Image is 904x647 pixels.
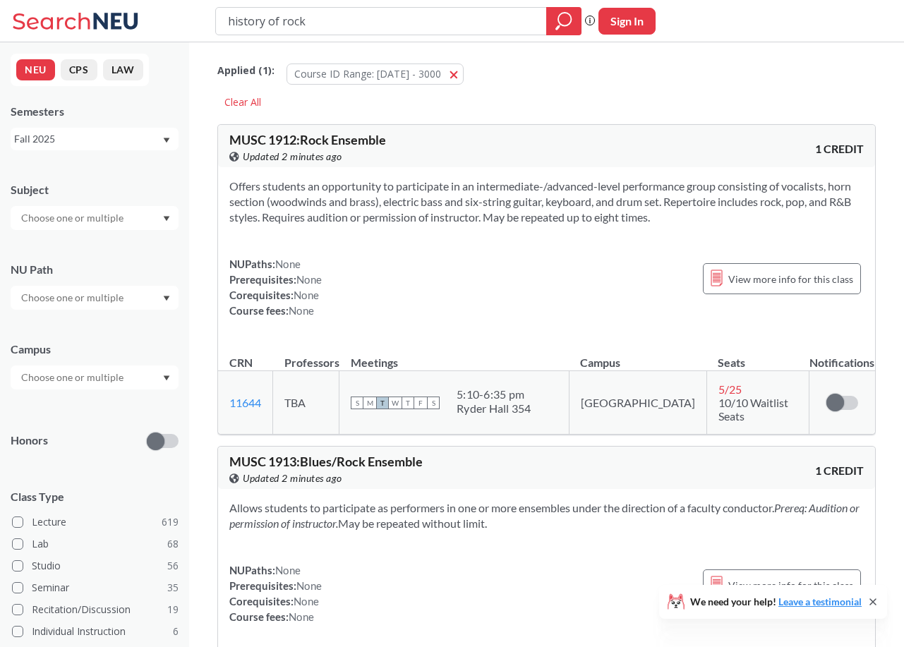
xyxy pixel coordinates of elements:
[229,355,253,370] div: CRN
[167,558,179,574] span: 56
[103,59,143,80] button: LAW
[289,304,314,317] span: None
[11,206,179,230] div: Dropdown arrow
[11,286,179,310] div: Dropdown arrow
[229,179,864,225] section: Offers students an opportunity to participate in an intermediate-/advanced-level performance grou...
[569,341,706,371] th: Campus
[427,397,440,409] span: S
[11,128,179,150] div: Fall 2025Dropdown arrow
[275,258,301,270] span: None
[12,579,179,597] label: Seminar
[12,535,179,553] label: Lab
[294,67,441,80] span: Course ID Range: [DATE] - 3000
[11,489,179,504] span: Class Type
[229,454,423,469] span: MUSC 1913 : Blues/Rock Ensemble
[243,149,342,164] span: Updated 2 minutes ago
[163,216,170,222] svg: Dropdown arrow
[11,262,179,277] div: NU Path
[229,500,864,531] section: Allows students to participate as performers in one or more ensembles under the direction of a fa...
[546,7,581,35] div: magnifying glass
[809,341,875,371] th: Notifications
[14,289,133,306] input: Choose one or multiple
[402,397,414,409] span: T
[728,270,853,288] span: View more info for this class
[227,9,536,33] input: Class, professor, course number, "phrase"
[414,397,427,409] span: F
[296,579,322,592] span: None
[163,138,170,143] svg: Dropdown arrow
[718,382,742,396] span: 5 / 25
[167,580,179,595] span: 35
[229,256,322,318] div: NUPaths: Prerequisites: Corequisites: Course fees:
[706,341,809,371] th: Seats
[690,597,862,607] span: We need your help!
[173,624,179,639] span: 6
[287,64,464,85] button: Course ID Range: [DATE] - 3000
[217,92,268,113] div: Clear All
[294,595,319,607] span: None
[217,63,275,78] span: Applied ( 1 ):
[162,514,179,530] span: 619
[376,397,389,409] span: T
[457,401,531,416] div: Ryder Hall 354
[273,341,339,371] th: Professors
[389,397,402,409] span: W
[163,375,170,381] svg: Dropdown arrow
[12,600,179,619] label: Recitation/Discussion
[12,622,179,641] label: Individual Instruction
[289,610,314,623] span: None
[14,131,162,147] div: Fall 2025
[229,132,386,147] span: MUSC 1912 : Rock Ensemble
[11,104,179,119] div: Semesters
[11,365,179,389] div: Dropdown arrow
[363,397,376,409] span: M
[778,595,862,607] a: Leave a testimonial
[167,536,179,552] span: 68
[457,387,531,401] div: 5:10 - 6:35 pm
[598,8,656,35] button: Sign In
[296,273,322,286] span: None
[11,182,179,198] div: Subject
[569,371,706,435] td: [GEOGRAPHIC_DATA]
[728,576,853,594] span: View more info for this class
[243,471,342,486] span: Updated 2 minutes ago
[11,433,48,449] p: Honors
[275,564,301,576] span: None
[718,396,788,423] span: 10/10 Waitlist Seats
[229,562,322,624] div: NUPaths: Prerequisites: Corequisites: Course fees:
[14,369,133,386] input: Choose one or multiple
[14,210,133,226] input: Choose one or multiple
[12,557,179,575] label: Studio
[11,341,179,357] div: Campus
[294,289,319,301] span: None
[815,141,864,157] span: 1 CREDIT
[229,396,261,409] a: 11644
[351,397,363,409] span: S
[555,11,572,31] svg: magnifying glass
[167,602,179,617] span: 19
[273,371,339,435] td: TBA
[61,59,97,80] button: CPS
[163,296,170,301] svg: Dropdown arrow
[16,59,55,80] button: NEU
[815,463,864,478] span: 1 CREDIT
[339,341,569,371] th: Meetings
[12,513,179,531] label: Lecture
